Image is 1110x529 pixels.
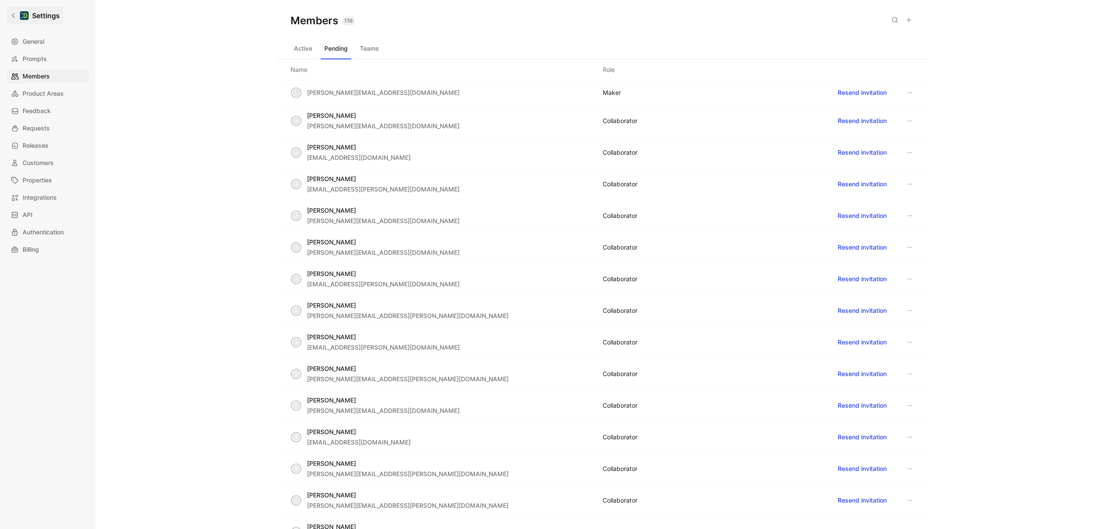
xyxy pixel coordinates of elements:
[834,209,891,223] button: Resend invitation
[292,433,300,441] div: B
[307,185,460,193] span: [EMAIL_ADDRESS][PERSON_NAME][DOMAIN_NAME]
[834,430,891,444] button: Resend invitation
[7,139,88,153] a: Releases
[834,462,891,476] button: Resend invitation
[307,122,460,130] span: [PERSON_NAME][EMAIL_ADDRESS][DOMAIN_NAME]
[834,493,891,507] button: Resend invitation
[7,52,88,66] a: Prompts
[292,370,300,378] div: B
[7,225,88,239] a: Authentication
[603,211,637,221] div: COLLABORATOR
[23,71,50,81] span: Members
[292,401,300,410] div: B
[307,502,509,509] span: [PERSON_NAME][EMAIL_ADDRESS][PERSON_NAME][DOMAIN_NAME]
[307,333,356,341] span: [PERSON_NAME]
[603,274,637,284] div: COLLABORATOR
[603,400,637,411] div: COLLABORATOR
[23,88,64,99] span: Product Areas
[292,306,300,315] div: A
[292,338,300,347] div: A
[307,312,509,319] span: [PERSON_NAME][EMAIL_ADDRESS][PERSON_NAME][DOMAIN_NAME]
[603,88,621,98] div: MAKER
[291,42,316,55] button: Active
[291,14,355,28] h1: Members
[307,154,411,161] span: [EMAIL_ADDRESS][DOMAIN_NAME]
[23,54,47,64] span: Prompts
[292,464,300,473] div: B
[834,399,891,412] button: Resend invitation
[603,464,637,474] div: COLLABORATOR
[603,242,637,253] div: COLLABORATOR
[23,123,50,133] span: Requests
[307,112,356,119] span: [PERSON_NAME]
[7,208,88,222] a: API
[292,88,300,97] div: l
[307,280,460,288] span: [EMAIL_ADDRESS][PERSON_NAME][DOMAIN_NAME]
[603,116,637,126] div: COLLABORATOR
[356,42,382,55] button: Teams
[834,146,891,159] button: Resend invitation
[292,275,300,283] div: A
[307,270,356,277] span: [PERSON_NAME]
[307,175,356,182] span: [PERSON_NAME]
[834,86,891,100] button: Resend invitation
[7,69,88,83] a: Members
[23,244,39,255] span: Billing
[7,87,88,101] a: Product Areas
[603,147,637,158] div: COLLABORATOR
[292,148,300,157] div: A
[307,217,460,224] span: [PERSON_NAME][EMAIL_ADDRESS][DOMAIN_NAME]
[834,367,891,381] button: Resend invitation
[23,175,52,185] span: Properties
[307,249,460,256] span: [PERSON_NAME][EMAIL_ADDRESS][DOMAIN_NAME]
[291,65,307,75] div: Name
[603,337,637,347] div: COLLABORATOR
[292,180,300,188] div: A
[343,16,355,25] div: 116
[603,65,615,75] div: Role
[834,272,891,286] button: Resend invitation
[7,7,63,24] a: Settings
[834,114,891,128] button: Resend invitation
[23,158,54,168] span: Customers
[23,36,44,47] span: General
[307,89,460,96] span: [PERSON_NAME][EMAIL_ADDRESS][DOMAIN_NAME]
[23,192,57,203] span: Integrations
[307,438,411,446] span: [EMAIL_ADDRESS][DOMAIN_NAME]
[307,207,356,214] span: [PERSON_NAME]
[307,428,356,435] span: [PERSON_NAME]
[307,396,356,404] span: [PERSON_NAME]
[603,495,637,506] div: COLLABORATOR
[603,432,637,442] div: COLLABORATOR
[23,106,51,116] span: Feedback
[7,121,88,135] a: Requests
[307,470,509,477] span: [PERSON_NAME][EMAIL_ADDRESS][PERSON_NAME][DOMAIN_NAME]
[7,35,88,49] a: General
[307,491,356,499] span: [PERSON_NAME]
[307,344,460,351] span: [EMAIL_ADDRESS][PERSON_NAME][DOMAIN_NAME]
[23,210,33,220] span: API
[834,335,891,349] button: Resend invitation
[603,305,637,316] div: COLLABORATOR
[7,104,88,118] a: Feedback
[834,240,891,254] button: Resend invitation
[307,407,460,414] span: [PERSON_NAME][EMAIL_ADDRESS][DOMAIN_NAME]
[23,227,64,237] span: Authentication
[7,191,88,204] a: Integrations
[7,243,88,256] a: Billing
[32,10,60,21] h1: Settings
[307,365,356,372] span: [PERSON_NAME]
[307,375,509,383] span: [PERSON_NAME][EMAIL_ADDRESS][PERSON_NAME][DOMAIN_NAME]
[307,238,356,246] span: [PERSON_NAME]
[292,117,300,125] div: A
[834,177,891,191] button: Resend invitation
[321,42,351,55] button: Pending
[292,496,300,505] div: C
[7,156,88,170] a: Customers
[23,140,49,151] span: Releases
[307,302,356,309] span: [PERSON_NAME]
[603,369,637,379] div: COLLABORATOR
[292,243,300,252] div: A
[307,460,356,467] span: [PERSON_NAME]
[834,304,891,318] button: Resend invitation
